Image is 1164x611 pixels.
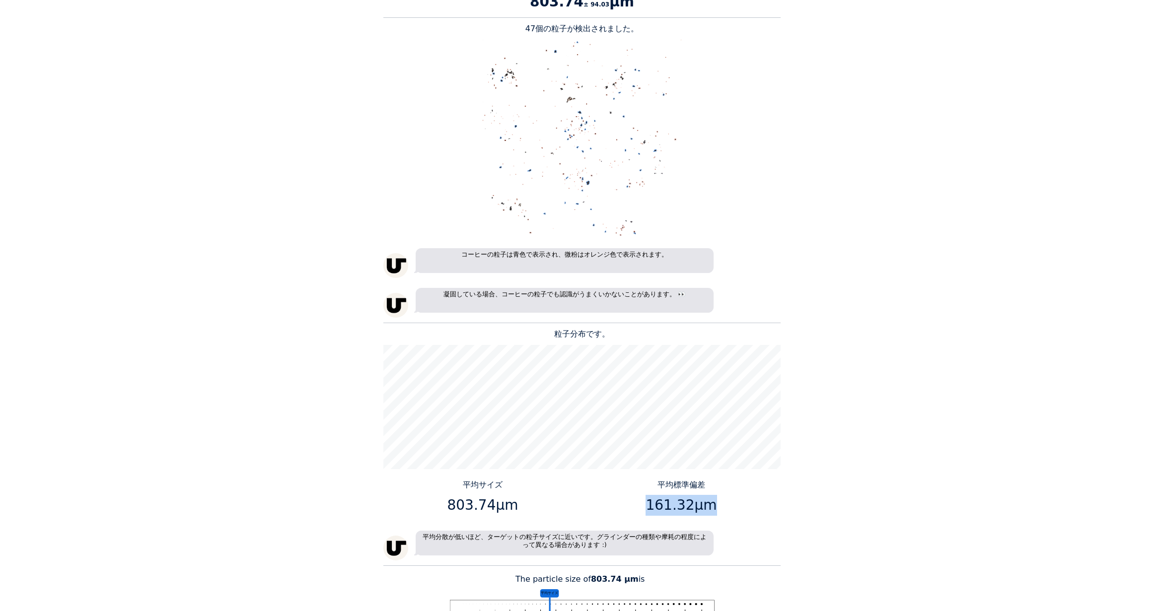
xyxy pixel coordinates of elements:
img: unspecialty-logo [383,293,408,318]
b: 803.74 μm [591,574,639,584]
p: 161.32μm [586,495,777,516]
img: unspecialty-logo [383,536,408,560]
p: The particle size of is [383,573,781,585]
p: 凝固している場合、コーヒーの粒子でも認識がうまくいかないことがあります。 👀 [416,288,714,313]
img: unspecialty-logo [383,253,408,278]
p: 平均サイズ [387,479,579,491]
p: 803.74μm [387,495,579,516]
tspan: 平均サイズ [541,591,559,595]
img: alt [483,40,681,238]
p: 粒子分布です。 [383,328,781,340]
p: 平均分散が低いほど、ターゲットの粒子サイズに近いです。グラインダーの種類や摩耗の程度によって異なる場合があります :) [416,531,714,555]
p: 47個の粒子が検出されました。 [383,23,781,35]
p: 平均標準偏差 [586,479,777,491]
span: ± 94.03 [583,1,609,8]
p: コーヒーの粒子は青色で表示され、微粉はオレンジ色で表示されます。 [416,248,714,273]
